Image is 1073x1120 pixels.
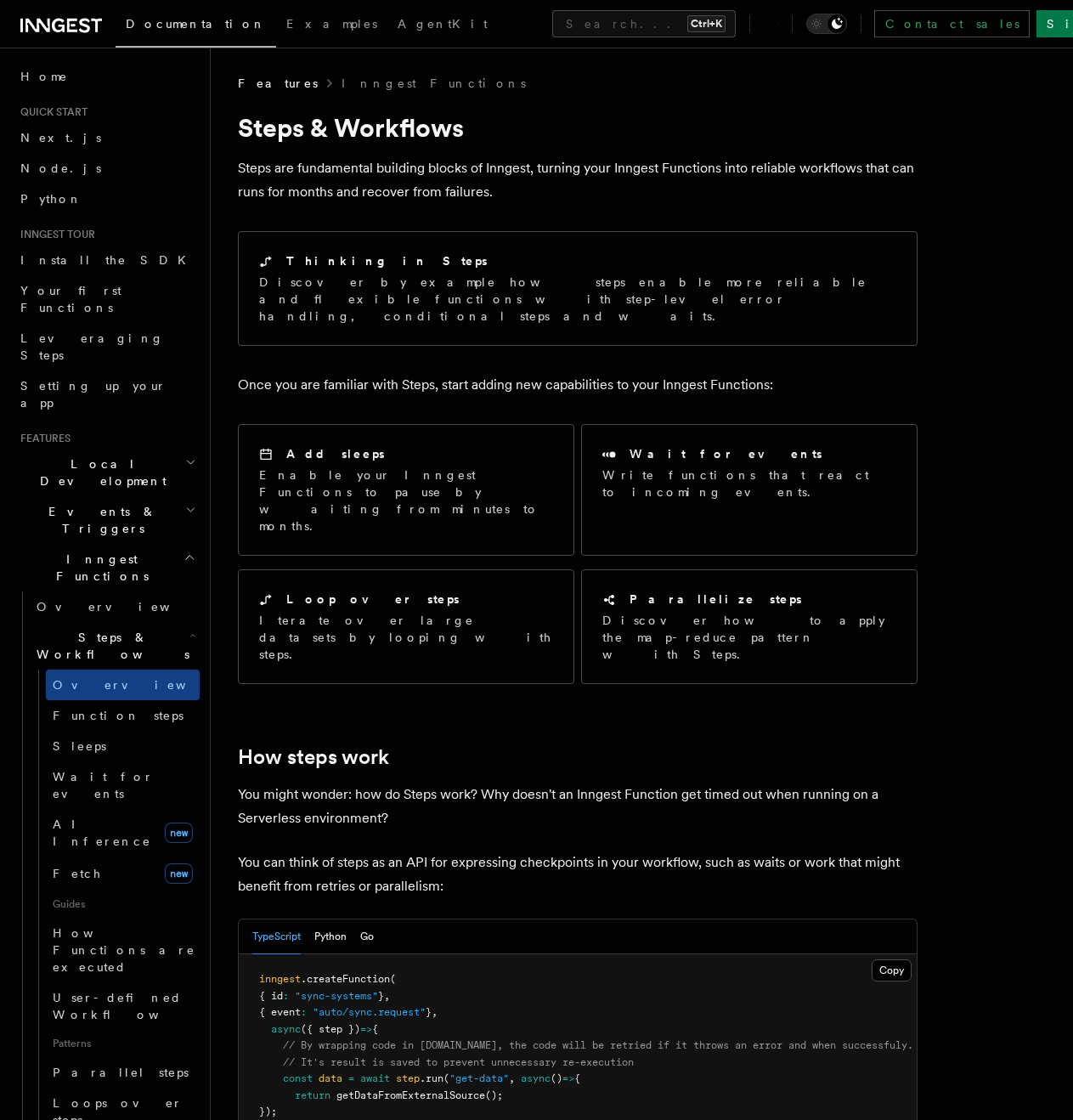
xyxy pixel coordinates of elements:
[46,1057,200,1088] a: Parallel steps
[259,990,283,1002] span: { id
[53,991,206,1021] span: User-defined Workflows
[20,192,82,206] span: Python
[14,449,200,496] button: Local Development
[384,990,390,1002] span: ,
[30,591,200,622] a: Overview
[14,153,200,184] a: Node.js
[551,1072,562,1084] span: ()
[387,5,498,46] a: AgentKit
[552,10,736,37] button: Search...Ctrl+K
[314,919,347,954] button: Python
[165,863,193,884] span: new
[319,1072,342,1084] span: data
[336,1089,485,1101] span: getDataFromExternalSource
[872,959,912,981] button: Copy
[14,245,200,275] a: Install the SDK
[602,612,896,663] p: Discover how to apply the map-reduce pattern with Steps.
[372,1023,378,1035] span: {
[426,1006,432,1018] span: }
[46,670,200,700] a: Overview
[581,569,918,684] a: Parallelize stepsDiscover how to apply the map-reduce pattern with Steps.
[259,973,301,985] span: inngest
[449,1072,509,1084] span: "get-data"
[276,5,387,46] a: Examples
[259,1006,301,1018] span: { event
[20,131,101,144] span: Next.js
[295,990,378,1002] span: "sync-systems"
[53,678,228,692] span: Overview
[602,467,896,501] p: Write functions that react to incoming events.
[20,161,101,175] span: Node.js
[521,1072,551,1084] span: async
[259,612,553,663] p: Iterate over large datasets by looping with steps.
[574,1072,580,1084] span: {
[238,75,318,92] span: Features
[259,1106,277,1117] span: });
[30,629,189,663] span: Steps & Workflows
[46,700,200,731] a: Function steps
[20,284,121,314] span: Your first Functions
[360,1023,372,1035] span: =>
[46,982,200,1030] a: User-defined Workflows
[20,379,167,410] span: Setting up your app
[630,445,822,462] h2: Wait for events
[581,424,918,556] a: Wait for eventsWrite functions that react to incoming events.
[420,1072,443,1084] span: .run
[46,918,200,982] a: How Functions are executed
[806,14,847,34] button: Toggle dark mode
[301,1006,307,1018] span: :
[342,75,526,92] a: Inngest Functions
[259,274,896,325] p: Discover by example how steps enable more reliable and flexible functions with step-level error h...
[348,1072,354,1084] span: =
[238,745,389,769] a: How steps work
[116,5,276,48] a: Documentation
[283,1039,913,1051] span: // By wrapping code in [DOMAIN_NAME], the code will be retried if it throws an error and when suc...
[509,1072,515,1084] span: ,
[630,591,802,608] h2: Parallelize steps
[360,919,374,954] button: Go
[238,112,918,143] h1: Steps & Workflows
[271,1023,301,1035] span: async
[165,823,193,843] span: new
[20,331,164,362] span: Leveraging Steps
[238,231,918,346] a: Thinking in StepsDiscover by example how steps enable more reliable and flexible functions with s...
[238,569,574,684] a: Loop over stepsIterate over large datasets by looping with steps.
[46,731,200,761] a: Sleeps
[238,424,574,556] a: Add sleepsEnable your Inngest Functions to pause by waiting from minutes to months.
[46,809,200,857] a: AI Inferencenew
[301,973,390,985] span: .createFunction
[30,622,200,670] button: Steps & Workflows
[238,156,918,204] p: Steps are fundamental building blocks of Inngest, turning your Inngest Functions into reliable wo...
[53,739,106,753] span: Sleeps
[53,770,154,800] span: Wait for events
[14,455,185,489] span: Local Development
[14,551,184,585] span: Inngest Functions
[286,591,460,608] h2: Loop over steps
[46,761,200,809] a: Wait for events
[14,122,200,153] a: Next.js
[283,1056,634,1068] span: // It's result is saved to prevent unnecessary re-execution
[14,275,200,323] a: Your first Functions
[14,105,88,119] span: Quick start
[14,323,200,371] a: Leveraging Steps
[398,17,488,31] span: AgentKit
[46,891,200,918] span: Guides
[14,544,200,591] button: Inngest Functions
[238,783,918,830] p: You might wonder: how do Steps work? Why doesn't an Inngest Function get timed out when running o...
[286,445,385,462] h2: Add sleeps
[687,15,726,32] kbd: Ctrl+K
[53,867,102,880] span: Fetch
[562,1072,574,1084] span: =>
[14,496,200,544] button: Events & Triggers
[20,68,68,85] span: Home
[53,926,195,974] span: How Functions are executed
[295,1089,330,1101] span: return
[14,371,200,418] a: Setting up your app
[14,228,95,241] span: Inngest tour
[301,1023,360,1035] span: ({ step })
[283,990,289,1002] span: :
[53,1066,189,1079] span: Parallel steps
[37,600,212,614] span: Overview
[14,184,200,214] a: Python
[238,373,918,397] p: Once you are familiar with Steps, start adding new capabilities to your Inngest Functions:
